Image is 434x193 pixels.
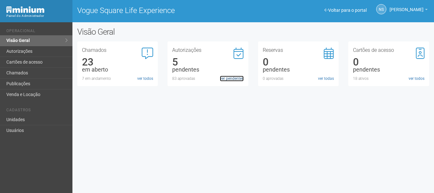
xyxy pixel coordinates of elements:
[6,13,68,19] div: Painel do Administrador
[6,6,44,13] img: Minium
[82,48,153,53] h3: Chamados
[6,108,68,114] li: Cadastros
[263,67,334,72] div: pendentes
[263,59,334,65] div: 0
[353,67,424,72] div: pendentes
[6,29,68,35] li: Operacional
[220,76,244,81] a: ver pendentes
[263,48,334,53] h3: Reservas
[77,27,218,37] h2: Visão Geral
[263,76,334,81] div: 0 aprovadas
[137,76,153,81] a: ver todos
[318,76,334,81] a: ver todas
[172,59,244,65] div: 5
[82,59,153,65] div: 23
[172,48,244,53] h3: Autorizações
[353,59,424,65] div: 0
[172,76,244,81] div: 83 aprovadas
[353,48,424,53] h3: Cartões de acesso
[82,67,153,72] div: em aberto
[390,8,428,13] a: [PERSON_NAME]
[172,67,244,72] div: pendentes
[376,4,386,14] a: NS
[324,8,367,13] a: Voltar para o portal
[353,76,424,81] div: 18 ativos
[390,1,424,12] span: Nicolle Silva
[82,76,153,81] div: 7 em andamento
[77,6,248,15] h1: Vogue Square Life Experience
[409,76,424,81] a: ver todos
